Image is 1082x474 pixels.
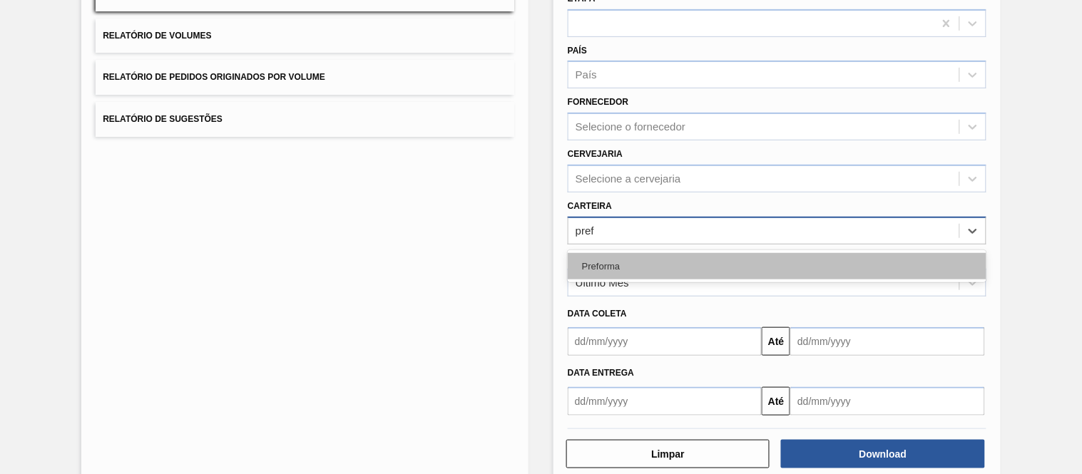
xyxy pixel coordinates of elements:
[103,72,325,82] span: Relatório de Pedidos Originados por Volume
[568,253,986,279] div: Preforma
[576,277,629,289] div: Último Mês
[576,121,685,133] div: Selecione o fornecedor
[576,172,681,185] div: Selecione a cervejaria
[103,31,211,41] span: Relatório de Volumes
[781,440,984,468] button: Download
[568,149,623,159] label: Cervejaria
[103,114,223,124] span: Relatório de Sugestões
[568,201,612,211] label: Carteira
[762,327,790,356] button: Até
[762,387,790,416] button: Até
[576,69,597,81] div: País
[96,60,514,95] button: Relatório de Pedidos Originados por Volume
[568,97,628,107] label: Fornecedor
[568,46,587,56] label: País
[568,309,627,319] span: Data coleta
[790,327,984,356] input: dd/mm/yyyy
[96,102,514,137] button: Relatório de Sugestões
[566,440,770,468] button: Limpar
[568,387,762,416] input: dd/mm/yyyy
[790,387,984,416] input: dd/mm/yyyy
[568,368,634,378] span: Data entrega
[568,327,762,356] input: dd/mm/yyyy
[96,19,514,53] button: Relatório de Volumes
